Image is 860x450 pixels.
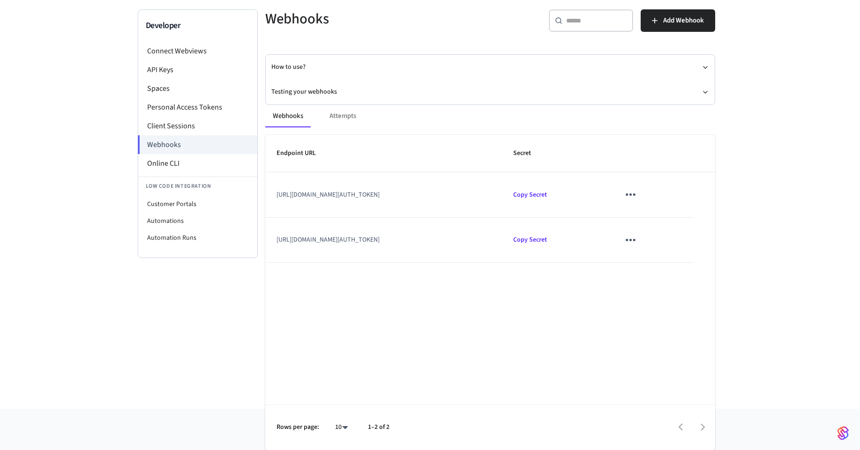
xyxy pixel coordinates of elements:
[265,172,502,217] td: [URL][DOMAIN_NAME][AUTH_TOKEN]
[265,218,502,263] td: [URL][DOMAIN_NAME][AUTH_TOKEN]
[663,15,704,27] span: Add Webhook
[146,19,250,32] h3: Developer
[265,105,715,127] div: ant example
[277,146,328,161] span: Endpoint URL
[138,60,257,79] li: API Keys
[641,9,715,32] button: Add Webhook
[271,55,709,80] button: How to use?
[138,177,257,196] li: Low Code Integration
[368,422,389,432] p: 1–2 of 2
[265,135,715,263] table: sticky table
[838,426,849,441] img: SeamLogoGradient.69752ec5.svg
[138,196,257,213] li: Customer Portals
[513,190,547,199] span: Copied!
[138,117,257,135] li: Client Sessions
[138,42,257,60] li: Connect Webviews
[513,235,547,244] span: Copied!
[265,9,485,29] h5: Webhooks
[138,229,257,246] li: Automation Runs
[138,98,257,117] li: Personal Access Tokens
[265,105,311,127] button: Webhooks
[277,422,319,432] p: Rows per page:
[138,79,257,98] li: Spaces
[138,213,257,229] li: Automations
[138,135,257,154] li: Webhooks
[513,146,543,161] span: Secret
[330,420,353,434] div: 10
[271,80,709,104] button: Testing your webhooks
[138,154,257,173] li: Online CLI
